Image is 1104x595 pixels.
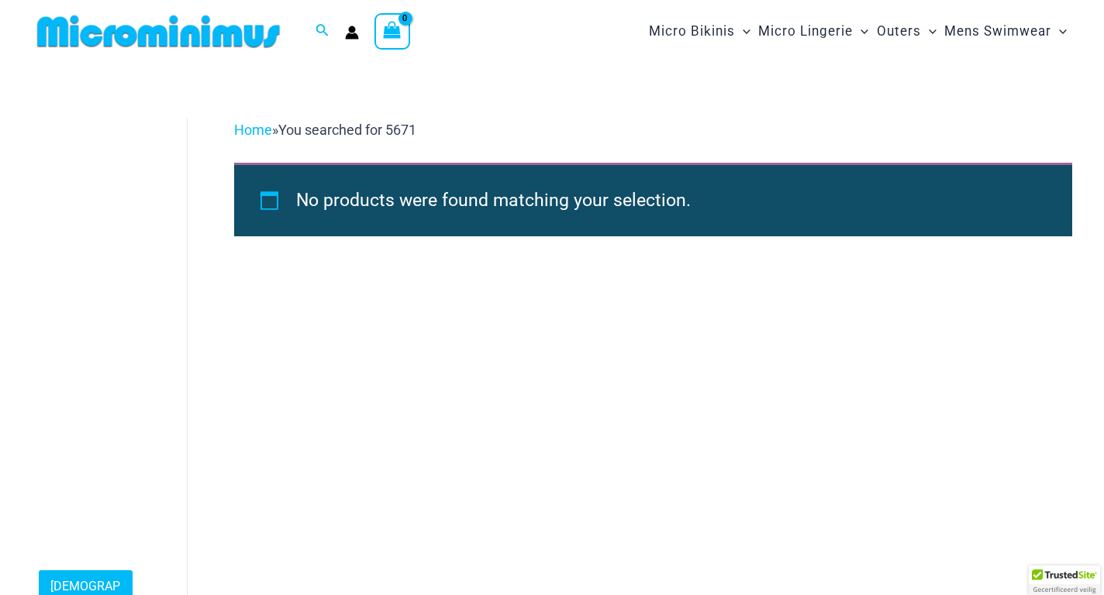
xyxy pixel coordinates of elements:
a: Home [234,122,272,138]
iframe: TrustedSite Certified [39,106,178,416]
a: View Shopping Cart, empty [374,13,410,49]
img: MM SHOP LOGO FLAT [31,14,286,49]
a: Micro BikinisMenu ToggleMenu Toggle [645,8,754,55]
span: Menu Toggle [853,12,868,51]
a: Micro LingerieMenu ToggleMenu Toggle [754,8,872,55]
nav: Site Navigation [643,5,1073,57]
a: Mens SwimwearMenu ToggleMenu Toggle [940,8,1071,55]
span: Menu Toggle [735,12,750,51]
span: Mens Swimwear [944,12,1051,51]
span: Menu Toggle [921,12,937,51]
span: » [234,122,416,138]
div: No products were found matching your selection. [234,163,1072,236]
span: Outers [877,12,921,51]
span: Micro Lingerie [758,12,853,51]
a: OutersMenu ToggleMenu Toggle [873,8,940,55]
a: Search icon link [316,22,329,41]
span: Micro Bikinis [649,12,735,51]
span: Menu Toggle [1051,12,1067,51]
span: You searched for 5671 [278,122,416,138]
a: Account icon link [345,26,359,40]
div: TrustedSite Certified [1029,566,1100,595]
